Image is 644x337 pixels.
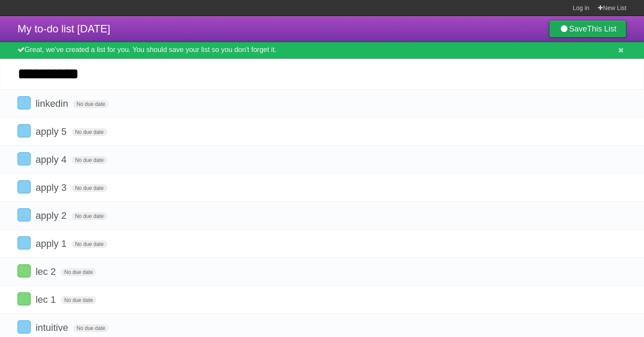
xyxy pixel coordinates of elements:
[35,182,69,193] span: apply 3
[35,294,58,305] span: lec 1
[18,23,110,35] span: My to-do list [DATE]
[71,240,107,248] span: No due date
[35,98,71,109] span: linkedin
[18,236,31,249] label: Done
[18,180,31,193] label: Done
[71,212,107,220] span: No due date
[35,322,71,333] span: intuitive
[35,238,69,249] span: apply 1
[73,324,109,332] span: No due date
[18,292,31,305] label: Done
[18,208,31,221] label: Done
[71,156,107,164] span: No due date
[73,100,109,108] span: No due date
[61,268,96,276] span: No due date
[35,266,58,277] span: lec 2
[35,210,69,221] span: apply 2
[61,296,96,304] span: No due date
[18,264,31,277] label: Done
[587,25,616,33] b: This List
[35,126,69,137] span: apply 5
[18,124,31,137] label: Done
[35,154,69,165] span: apply 4
[18,152,31,165] label: Done
[18,96,31,109] label: Done
[71,128,107,136] span: No due date
[71,184,107,192] span: No due date
[18,320,31,333] label: Done
[549,20,626,38] a: SaveThis List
